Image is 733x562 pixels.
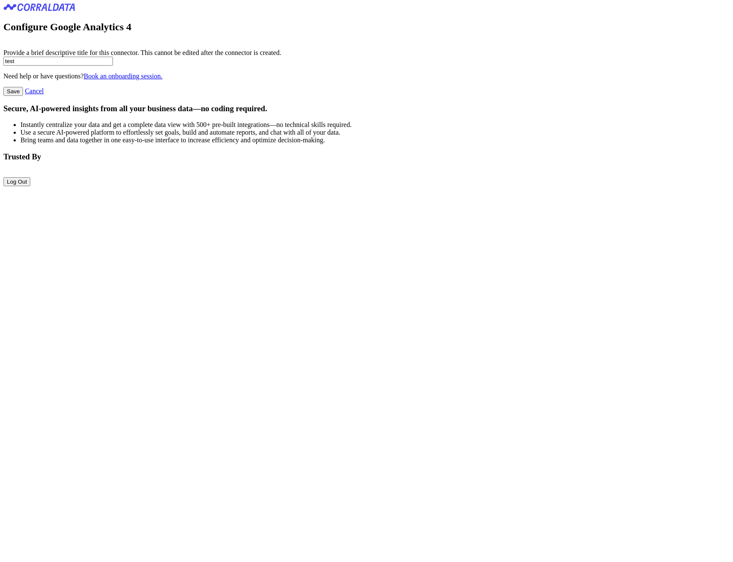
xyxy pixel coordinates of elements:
div: Provide a brief descriptive title for this connector. This cannot be edited after the connector i... [3,49,730,57]
h3: Secure, AI-powered insights from all your business data—no coding required. [3,104,730,113]
a: Cancel [25,87,43,95]
p: Need help or have questions? [3,72,730,80]
h3: Trusted By [3,152,730,161]
li: Use a secure AI-powered platform to effortlessly set goals, build and automate reports, and chat ... [20,129,730,136]
input: Save [3,87,23,96]
button: Log Out [3,177,30,186]
li: Instantly centralize your data and get a complete data view with 500+ pre-built integrations—no t... [20,121,730,129]
li: Bring teams and data together in one easy-to-use interface to increase efficiency and optimize de... [20,136,730,144]
a: Book an onboarding session. [84,72,162,80]
input: Enter title here... [3,57,113,66]
h2: Configure Google Analytics 4 [3,21,730,33]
